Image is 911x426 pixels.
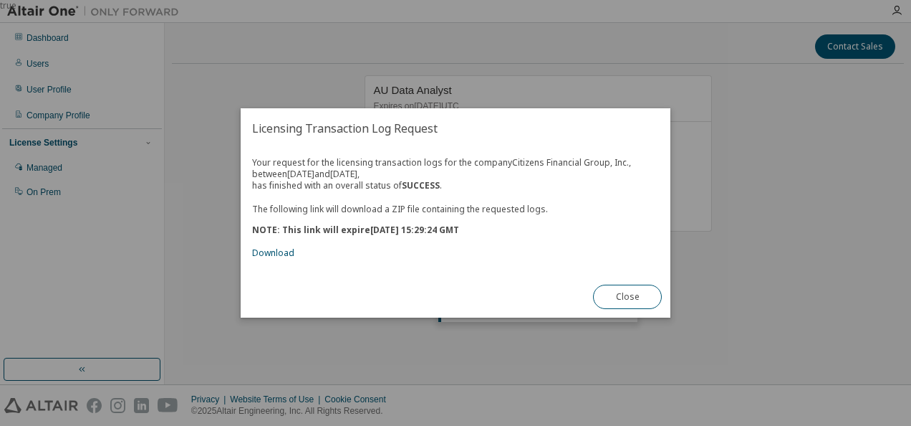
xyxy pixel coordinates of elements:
[252,247,294,259] a: Download
[241,108,670,148] h2: Licensing Transaction Log Request
[402,179,440,191] b: SUCCESS
[252,224,459,236] b: NOTE: This link will expire [DATE] 15:29:24 GMT
[593,285,662,309] button: Close
[252,203,659,215] p: The following link will download a ZIP file containing the requested logs.
[252,157,659,258] div: Your request for the licensing transaction logs for the company Citizens Financial Group, Inc. , ...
